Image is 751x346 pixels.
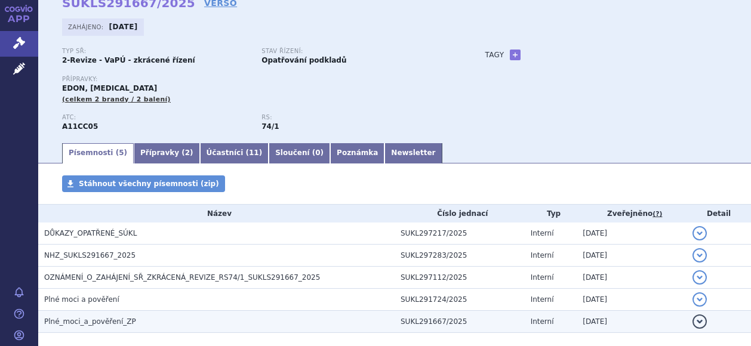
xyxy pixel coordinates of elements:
[44,229,137,237] span: DŮKAZY_OPATŘENÉ_SÚKL
[652,210,662,218] abbr: (?)
[692,270,707,285] button: detail
[687,205,751,223] th: Detail
[692,314,707,329] button: detail
[44,295,119,304] span: Plné moci a pověření
[68,22,106,32] span: Zahájeno:
[692,292,707,307] button: detail
[44,317,136,326] span: Plné_moci_a_pověření_ZP
[577,245,687,267] td: [DATE]
[577,267,687,289] td: [DATE]
[531,251,554,259] span: Interní
[395,223,525,245] td: SUKL297217/2025
[531,295,554,304] span: Interní
[510,50,521,60] a: +
[185,149,190,157] span: 2
[384,143,442,163] a: Newsletter
[261,56,346,64] strong: Opatřování podkladů
[44,251,136,259] span: NHZ_SUKLS291667_2025
[62,84,157,92] span: EDON, [MEDICAL_DATA]
[269,143,330,163] a: Sloučení (0)
[395,311,525,333] td: SUKL291667/2025
[38,205,395,223] th: Název
[261,48,449,55] p: Stav řízení:
[692,248,707,262] button: detail
[330,143,384,163] a: Poznámka
[62,56,195,64] strong: 2-Revize - VaPÚ - zkrácené řízení
[395,267,525,289] td: SUKL297112/2025
[531,273,554,282] span: Interní
[395,205,525,223] th: Číslo jednací
[531,229,554,237] span: Interní
[62,95,171,103] span: (celkem 2 brandy / 2 balení)
[525,205,577,223] th: Typ
[62,175,225,192] a: Stáhnout všechny písemnosti (zip)
[577,205,687,223] th: Zveřejněno
[395,289,525,311] td: SUKL291724/2025
[62,122,98,131] strong: CHOLEKALCIFEROL
[261,114,449,121] p: RS:
[200,143,269,163] a: Účastníci (11)
[531,317,554,326] span: Interní
[119,149,124,157] span: 5
[109,23,138,31] strong: [DATE]
[44,273,320,282] span: OZNÁMENÍ_O_ZAHÁJENÍ_SŘ_ZKRÁCENÁ_REVIZE_RS74/1_SUKLS291667_2025
[62,76,461,83] p: Přípravky:
[577,223,687,245] td: [DATE]
[395,245,525,267] td: SUKL297283/2025
[261,122,279,131] strong: léčiva k terapii a profylaxi osteoporózy, vitamin D, p.o.
[62,143,134,163] a: Písemnosti (5)
[485,48,504,62] h3: Tagy
[315,149,320,157] span: 0
[62,48,250,55] p: Typ SŘ:
[692,226,707,240] button: detail
[134,143,200,163] a: Přípravky (2)
[62,114,250,121] p: ATC:
[577,311,687,333] td: [DATE]
[249,149,259,157] span: 11
[79,180,219,188] span: Stáhnout všechny písemnosti (zip)
[577,289,687,311] td: [DATE]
